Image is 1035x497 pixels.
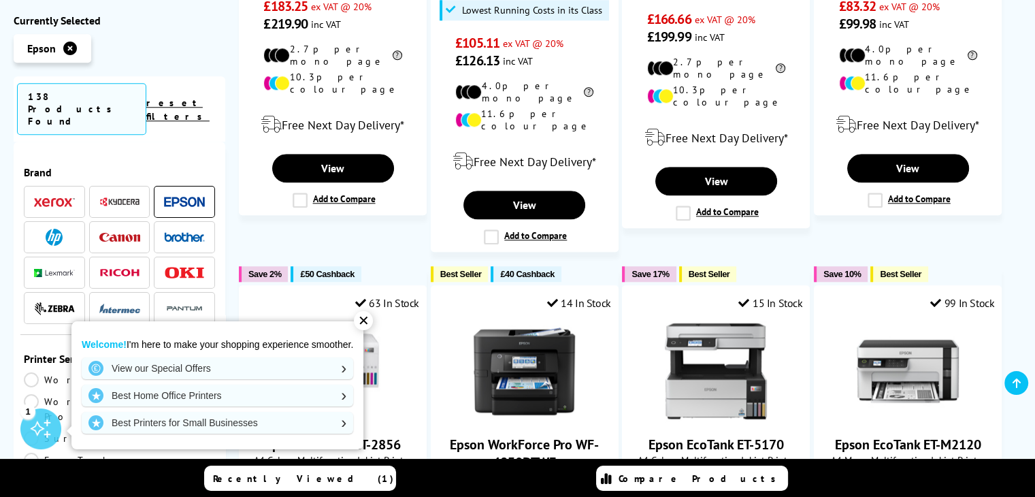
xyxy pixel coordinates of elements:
[82,385,353,406] a: Best Home Office Printers
[455,52,499,69] span: £126.13
[839,15,876,33] span: £99.98
[455,80,593,104] li: 4.0p per mono page
[164,300,205,317] img: Pantum
[82,412,353,434] a: Best Printers for Small Businesses
[647,10,691,28] span: £166.66
[291,266,361,282] button: £50 Cashback
[355,296,419,310] div: 63 In Stock
[880,269,921,279] span: Best Seller
[438,142,611,180] div: modal_delivery
[503,37,563,50] span: ex VAT @ 20%
[263,15,308,33] span: £219.90
[689,269,730,279] span: Best Seller
[99,193,140,210] a: Kyocera
[20,404,35,419] div: 1
[629,118,802,157] div: modal_delivery
[24,394,137,424] a: Workforce Pro
[99,197,140,207] img: Kyocera
[164,232,205,242] img: Brother
[879,18,909,31] span: inc VAT
[455,108,593,132] li: 11.6p per colour page
[164,193,205,210] a: Epson
[239,266,288,282] button: Save 2%
[99,300,140,317] a: Intermec
[27,42,56,55] span: Epson
[596,466,788,491] a: Compare Products
[24,453,120,468] a: EcoTank
[868,193,951,208] label: Add to Compare
[24,352,215,366] span: Printer Series
[474,320,576,422] img: Epson WorkForce Pro WF-4830DTWF
[484,229,567,244] label: Add to Compare
[34,264,75,281] a: Lexmark
[847,154,969,182] a: View
[82,338,353,351] p: I'm here to make your shopping experience smoother.
[695,31,725,44] span: inc VAT
[814,266,868,282] button: Save 10%
[272,154,394,182] a: View
[474,411,576,425] a: Epson WorkForce Pro WF-4830DTWF
[870,266,928,282] button: Best Seller
[839,71,977,95] li: 11.6p per colour page
[500,269,554,279] span: £40 Cashback
[455,34,499,52] span: £105.11
[164,197,205,207] img: Epson
[462,5,602,16] span: Lowest Running Costs in its Class
[17,83,146,135] span: 138 Products Found
[930,296,994,310] div: 99 In Stock
[839,43,977,67] li: 4.0p per mono page
[246,453,419,466] span: A4 Colour Multifunction Inkjet Printer
[821,106,994,144] div: modal_delivery
[857,320,959,422] img: Epson EcoTank ET-M2120
[293,193,376,208] label: Add to Compare
[354,311,373,330] div: ✕
[14,14,225,27] div: Currently Selected
[164,267,205,278] img: OKI
[263,71,401,95] li: 10.3p per colour page
[431,266,489,282] button: Best Seller
[619,472,783,485] span: Compare Products
[857,411,959,425] a: Epson EcoTank ET-M2120
[24,372,137,387] a: Workforce
[665,411,767,425] a: Epson EcoTank ET-5170
[463,191,585,219] a: View
[24,165,215,179] span: Brand
[164,229,205,246] a: Brother
[835,436,981,453] a: Epson EcoTank ET-M2120
[82,357,353,379] a: View our Special Offers
[34,193,75,210] a: Xerox
[647,28,691,46] span: £199.99
[99,304,140,313] img: Intermec
[34,302,75,315] img: Zebra
[99,269,140,276] img: Ricoh
[695,13,755,26] span: ex VAT @ 20%
[164,264,205,281] a: OKI
[34,197,75,207] img: Xerox
[46,229,63,246] img: HP
[491,266,561,282] button: £40 Cashback
[622,266,676,282] button: Save 17%
[34,229,75,246] a: HP
[300,269,354,279] span: £50 Cashback
[655,167,777,195] a: View
[665,320,767,422] img: Epson EcoTank ET-5170
[213,472,394,485] span: Recently Viewed (1)
[450,436,599,471] a: Epson WorkForce Pro WF-4830DTWF
[263,43,401,67] li: 2.7p per mono page
[99,264,140,281] a: Ricoh
[146,97,210,123] a: reset filters
[311,18,341,31] span: inc VAT
[99,229,140,246] a: Canon
[204,466,396,491] a: Recently Viewed (1)
[823,269,861,279] span: Save 10%
[440,269,482,279] span: Best Seller
[676,206,759,221] label: Add to Compare
[648,436,784,453] a: Epson EcoTank ET-5170
[82,339,127,350] strong: Welcome!
[246,106,419,144] div: modal_delivery
[248,269,281,279] span: Save 2%
[738,296,802,310] div: 15 In Stock
[647,84,785,108] li: 10.3p per colour page
[679,266,737,282] button: Best Seller
[547,296,611,310] div: 14 In Stock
